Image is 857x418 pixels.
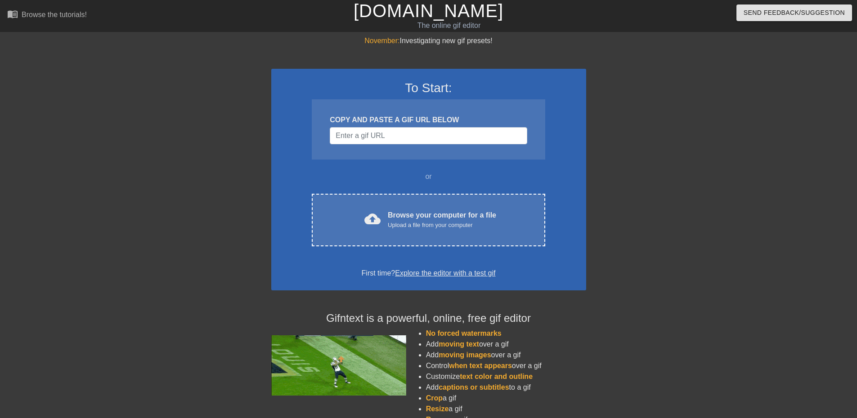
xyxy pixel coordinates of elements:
[364,37,399,44] span: November:
[736,4,852,21] button: Send Feedback/Suggestion
[364,211,381,227] span: cloud_upload
[439,351,491,359] span: moving images
[439,340,479,348] span: moving text
[426,382,586,393] li: Add to a gif
[271,312,586,325] h4: Gifntext is a powerful, online, free gif editor
[388,210,496,230] div: Browse your computer for a file
[271,36,586,46] div: Investigating new gif presets!
[426,404,586,414] li: a gif
[7,9,87,22] a: Browse the tutorials!
[330,127,527,144] input: Username
[283,80,574,96] h3: To Start:
[439,383,509,391] span: captions or subtitles
[388,221,496,230] div: Upload a file from your computer
[290,20,608,31] div: The online gif editor
[22,11,87,18] div: Browse the tutorials!
[744,7,845,18] span: Send Feedback/Suggestion
[449,362,512,369] span: when text appears
[395,269,495,277] a: Explore the editor with a test gif
[426,360,586,371] li: Control over a gif
[7,9,18,19] span: menu_book
[426,339,586,350] li: Add over a gif
[295,171,563,182] div: or
[426,405,449,413] span: Resize
[426,394,443,402] span: Crop
[283,268,574,279] div: First time?
[271,335,406,396] img: football_small.gif
[426,371,586,382] li: Customize
[426,393,586,404] li: a gif
[426,329,502,337] span: No forced watermarks
[460,373,533,380] span: text color and outline
[426,350,586,360] li: Add over a gif
[330,115,527,125] div: COPY AND PASTE A GIF URL BELOW
[354,1,503,21] a: [DOMAIN_NAME]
